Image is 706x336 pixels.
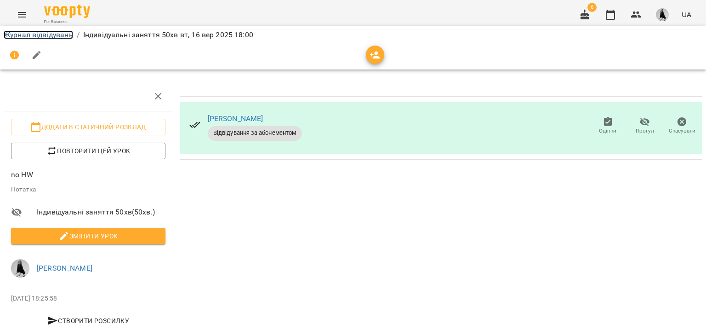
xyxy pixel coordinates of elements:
button: UA [678,6,695,23]
img: 1ec0e5e8bbc75a790c7d9e3de18f101f.jpeg [656,8,669,21]
li: / [77,29,80,41]
button: Створити розсилку [11,313,165,329]
span: Змінити урок [18,231,158,242]
button: Скасувати [663,113,700,139]
button: Повторити цей урок [11,143,165,159]
button: Додати в статичний розклад [11,119,165,135]
p: Індивідуальні заняття 50хв вт, 16 вер 2025 18:00 [83,29,253,41]
span: For Business [44,19,90,25]
p: Нотатка [11,185,165,194]
a: [PERSON_NAME] [208,114,263,123]
span: Додати в статичний розклад [18,122,158,133]
span: Прогул [636,127,654,135]
img: Voopty Logo [44,5,90,18]
button: Змінити урок [11,228,165,244]
span: Індивідуальні заняття 50хв ( 50 хв. ) [37,207,165,218]
button: Оцінки [589,113,626,139]
span: UA [682,10,691,19]
span: Створити розсилку [15,315,162,326]
img: 1ec0e5e8bbc75a790c7d9e3de18f101f.jpeg [11,259,29,278]
span: Відвідування за абонементом [208,129,302,137]
a: [PERSON_NAME] [37,264,92,272]
button: Прогул [626,113,664,139]
span: Скасувати [669,127,695,135]
span: Оцінки [599,127,616,135]
span: Повторити цей урок [18,145,158,156]
a: Журнал відвідувань [4,30,73,39]
p: [DATE] 18:25:58 [11,294,165,303]
nav: breadcrumb [4,29,702,41]
span: 6 [587,3,597,12]
p: no HW [11,169,165,180]
button: Menu [11,4,33,26]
